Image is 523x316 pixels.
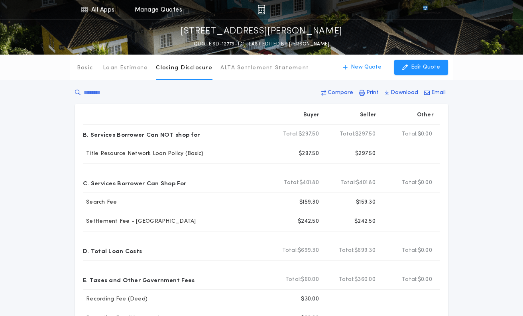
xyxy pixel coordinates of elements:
p: E. Taxes and Other Government Fees [83,273,195,286]
p: Loan Estimate [103,64,148,72]
p: Buyer [303,111,319,119]
b: Total: [340,179,356,187]
p: $159.30 [356,198,376,206]
span: $0.00 [418,276,432,284]
span: $401.80 [356,179,376,187]
p: Recording Fee (Deed) [83,295,147,303]
b: Total: [402,276,418,284]
span: $401.80 [299,179,319,187]
img: img [258,5,265,14]
p: C. Services Borrower Can Shop For [83,177,186,189]
p: QUOTE SD-12779-TC - LAST EDITED BY [PERSON_NAME] [194,40,329,48]
p: New Quote [351,63,381,71]
b: Total: [285,276,301,284]
button: Edit Quote [394,60,448,75]
p: D. Total Loan Costs [83,244,142,257]
img: vs-icon [409,6,442,14]
p: $159.30 [299,198,319,206]
p: Edit Quote [411,63,440,71]
span: $0.00 [418,130,432,138]
b: Total: [284,179,300,187]
b: Total: [282,247,298,255]
span: $0.00 [418,179,432,187]
span: $297.50 [355,130,376,138]
p: Basic [77,64,93,72]
p: Seller [360,111,377,119]
button: Download [382,86,421,100]
p: [STREET_ADDRESS][PERSON_NAME] [181,25,342,38]
p: B. Services Borrower Can NOT shop for [83,128,200,141]
span: $60.00 [301,276,319,284]
button: Email [422,86,448,100]
button: Compare [319,86,356,100]
p: Title Resource Network Loan Policy (Basic) [83,150,204,158]
p: $297.50 [355,150,376,158]
p: Closing Disclosure [156,64,212,72]
b: Total: [283,130,299,138]
p: $242.50 [298,218,319,226]
p: $242.50 [354,218,376,226]
button: New Quote [335,60,389,75]
p: Settlement Fee - [GEOGRAPHIC_DATA] [83,218,196,226]
span: $699.30 [354,247,376,255]
p: $30.00 [301,295,319,303]
b: Total: [402,247,418,255]
span: $699.30 [298,247,319,255]
b: Total: [339,276,355,284]
button: Print [357,86,381,100]
p: Compare [328,89,353,97]
span: $360.00 [354,276,376,284]
b: Total: [340,130,356,138]
span: $297.50 [299,130,319,138]
p: Other [417,111,434,119]
b: Total: [402,179,418,187]
span: $0.00 [418,247,432,255]
b: Total: [402,130,418,138]
p: Email [431,89,446,97]
p: Search Fee [83,198,117,206]
p: ALTA Settlement Statement [220,64,309,72]
p: $297.50 [299,150,319,158]
p: Download [391,89,418,97]
p: Print [366,89,379,97]
b: Total: [339,247,355,255]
